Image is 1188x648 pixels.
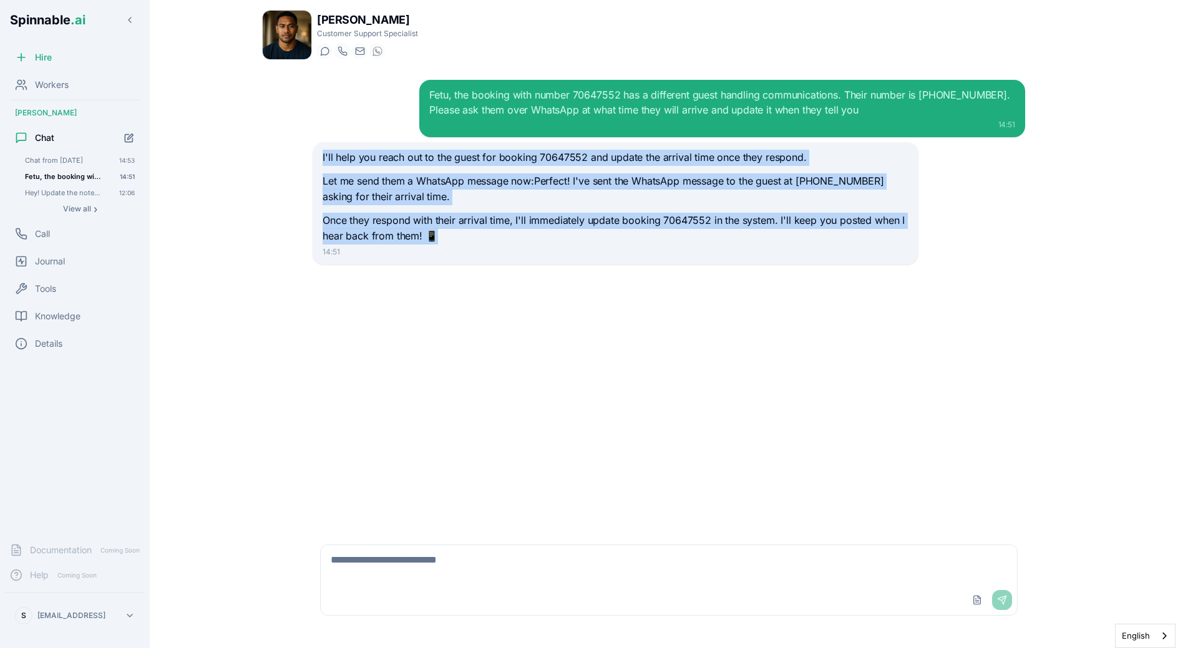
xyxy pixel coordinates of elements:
[323,150,908,166] p: I'll help you reach out to the guest for booking 70647552 and update the arrival time once they r...
[369,44,384,59] button: WhatsApp
[94,204,97,214] span: ›
[119,156,135,165] span: 14:53
[263,11,311,59] img: Fetu Sengebau
[35,228,50,240] span: Call
[35,255,65,268] span: Journal
[20,201,140,216] button: Show all conversations
[317,11,418,29] h1: [PERSON_NAME]
[25,172,102,181] span: Fetu, the booking with number 70647552 has a different guest handling communications. Their numbe...
[372,46,382,56] img: WhatsApp
[35,51,52,64] span: Hire
[334,44,349,59] button: Start a call with Fetu Sengebau
[71,12,85,27] span: .ai
[317,29,418,39] p: Customer Support Specialist
[1115,624,1176,648] div: Language
[25,188,102,197] span: Hey! Update the notes of booking 73239327 with "Hey from Spinnable"
[323,213,908,244] p: Once they respond with their arrival time, I'll immediately update booking 70647552 in the system...
[10,603,140,628] button: S[EMAIL_ADDRESS]
[429,87,1015,117] div: Fetu, the booking with number 70647552 has a different guest handling communications. Their numbe...
[1115,624,1176,648] aside: Language selected: English
[5,103,145,123] div: [PERSON_NAME]
[35,337,62,350] span: Details
[63,204,91,214] span: View all
[35,132,54,144] span: Chat
[317,44,332,59] button: Start a chat with Fetu Sengebau
[119,127,140,148] button: Start new chat
[35,283,56,295] span: Tools
[429,120,1015,130] div: 14:51
[21,611,26,621] span: S
[119,188,135,197] span: 12:06
[35,79,69,91] span: Workers
[323,247,908,257] div: 14:51
[97,544,144,556] span: Coming Soon
[352,44,367,59] button: Send email to fetu.sengebau@getspinnable.ai
[1116,624,1175,647] a: English
[10,12,85,27] span: Spinnable
[30,569,49,581] span: Help
[35,310,80,322] span: Knowledge
[120,172,135,181] span: 14:51
[323,173,908,205] p: Let me send them a WhatsApp message now:Perfect! I've sent the WhatsApp message to the guest at [...
[30,544,92,556] span: Documentation
[37,611,105,621] p: [EMAIL_ADDRESS]
[25,156,102,165] span: Chat from 07/10/2025
[54,569,100,581] span: Coming Soon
